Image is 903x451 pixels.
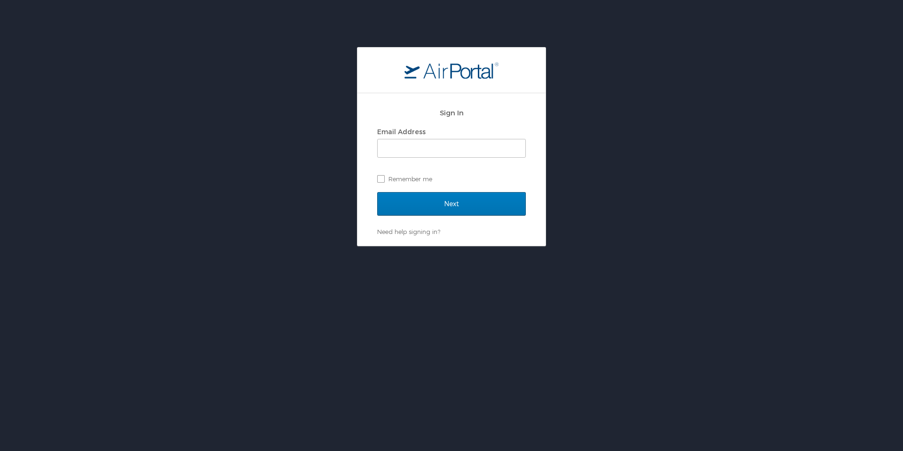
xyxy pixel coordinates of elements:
img: logo [404,62,499,79]
a: Need help signing in? [377,228,440,235]
h2: Sign In [377,107,526,118]
input: Next [377,192,526,216]
label: Remember me [377,172,526,186]
label: Email Address [377,128,426,136]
